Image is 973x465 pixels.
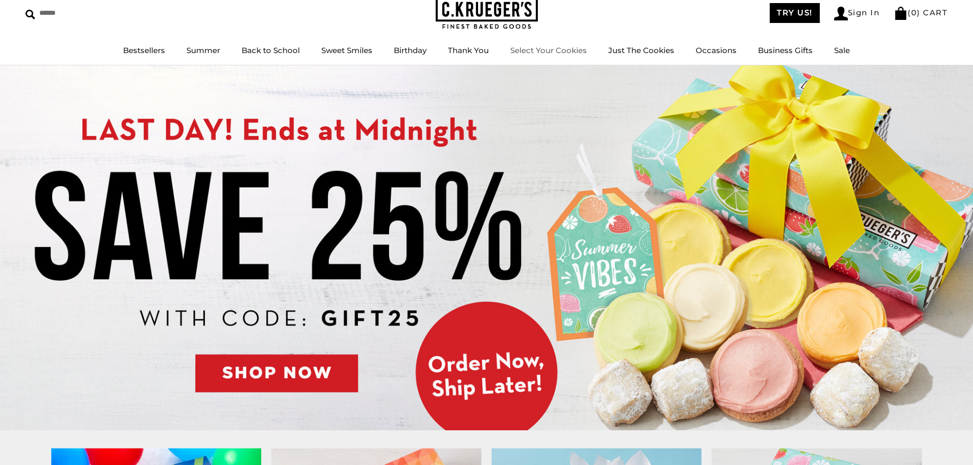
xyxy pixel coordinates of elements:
a: Summer [186,45,220,55]
a: Occasions [696,45,737,55]
a: Bestsellers [123,45,165,55]
a: Birthday [394,45,426,55]
span: 0 [911,8,917,17]
a: Sweet Smiles [321,45,372,55]
img: Search [26,10,35,19]
input: Search [26,5,147,21]
a: Sale [834,45,850,55]
img: Account [834,7,848,20]
a: Sign In [834,7,880,20]
a: (0) CART [894,8,947,17]
a: Thank You [448,45,489,55]
a: Just The Cookies [608,45,674,55]
a: Business Gifts [758,45,813,55]
img: Bag [894,7,908,20]
a: TRY US! [770,3,820,23]
a: Select Your Cookies [510,45,587,55]
a: Back to School [242,45,300,55]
